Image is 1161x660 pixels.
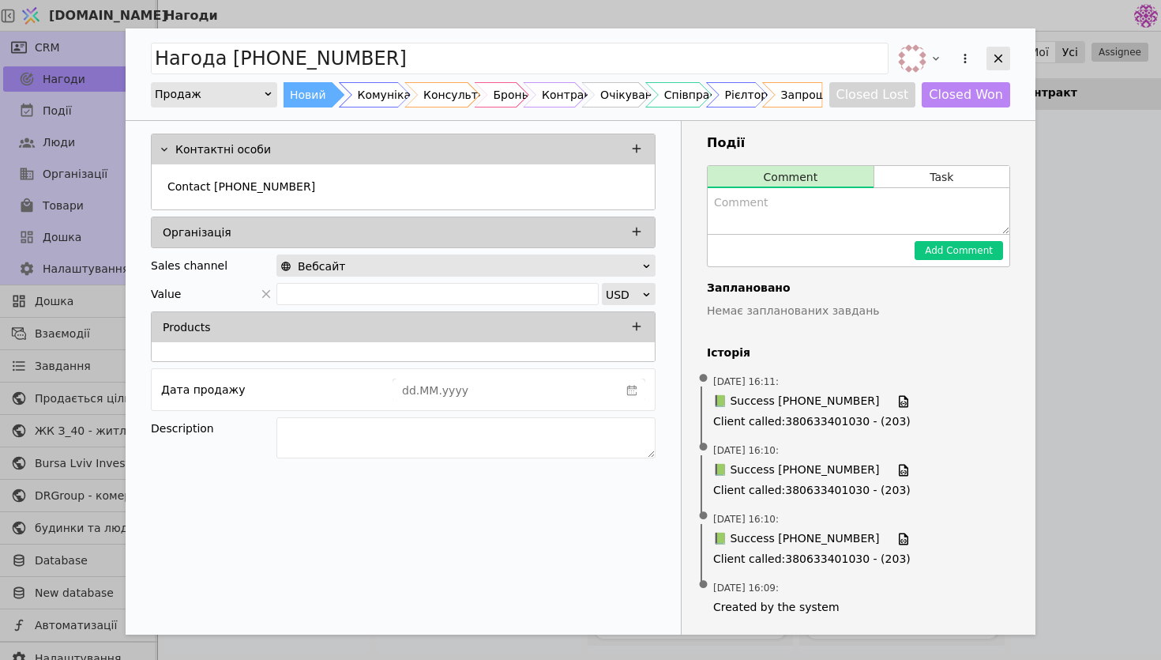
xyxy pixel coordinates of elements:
button: Closed Lost [829,82,916,107]
p: Products [163,319,210,336]
h4: Історія [707,345,1010,361]
span: Client called : 380633401030 - (203) [713,482,1004,499]
div: Запрошення [781,82,854,107]
div: Співпраця [664,82,724,107]
div: Новий [290,82,326,107]
span: Вебсайт [298,255,345,277]
svg: calender simple [626,385,637,396]
button: Task [874,166,1009,188]
div: Рієлтори [725,82,776,107]
div: Бронь [493,82,528,107]
span: • [696,428,712,468]
p: Організація [163,224,231,241]
span: [DATE] 16:10 : [713,443,779,458]
img: vi [898,44,926,73]
button: Comment [708,166,874,188]
div: Description [151,417,276,439]
div: Продаж [155,83,263,105]
h3: Події [707,134,1010,153]
div: Дата продажу [161,379,245,401]
span: • [696,496,712,537]
span: [DATE] 16:11 : [713,375,779,389]
div: Add Opportunity [126,28,1035,635]
span: 📗 Success [PHONE_NUMBER] [713,393,879,410]
span: Value [151,283,181,305]
p: Немає запланованих завдань [707,303,1010,319]
span: Client called : 380633401030 - (203) [713,413,1004,430]
button: Closed Won [922,82,1010,107]
span: 📗 Success [PHONE_NUMBER] [713,530,879,548]
span: • [696,359,712,399]
div: USD [606,284,641,306]
img: online-store.svg [280,261,291,272]
h4: Заплановано [707,280,1010,296]
input: dd.MM.yyyy [393,379,619,402]
span: [DATE] 16:10 : [713,512,779,526]
span: Client called : 380633401030 - (203) [713,551,1004,568]
div: Консультація [423,82,502,107]
div: Очікування [600,82,666,107]
span: Created by the system [713,599,1004,616]
p: Контактні особи [175,141,271,158]
span: [DATE] 16:09 : [713,581,779,595]
div: Sales channel [151,255,227,277]
div: Комунікація [358,82,428,107]
button: Add Comment [915,241,1003,260]
span: • [696,565,712,605]
p: Contact [PHONE_NUMBER] [167,179,315,195]
div: Контракт [542,82,597,107]
span: 📗 Success [PHONE_NUMBER] [713,462,879,479]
